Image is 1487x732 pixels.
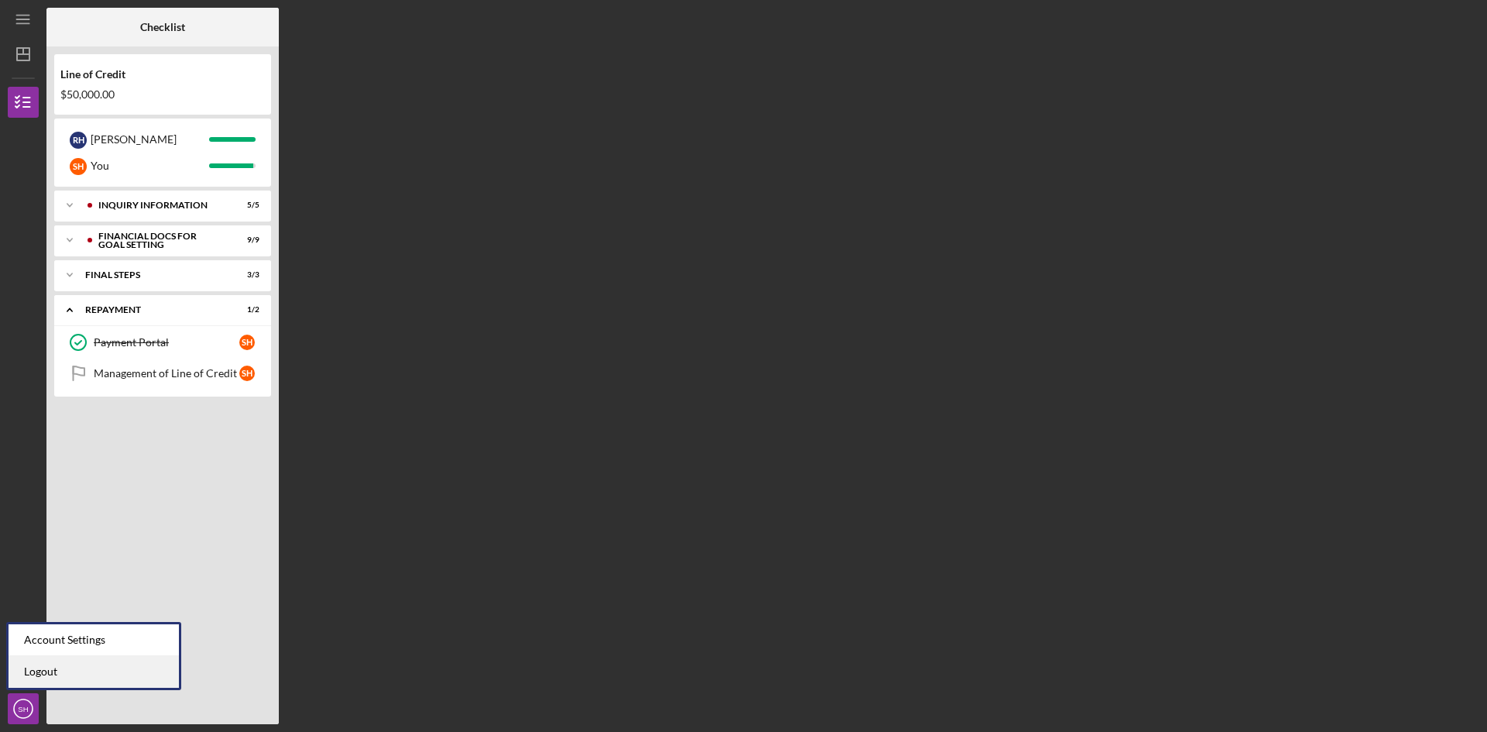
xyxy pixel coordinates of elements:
[232,305,259,314] div: 1 / 2
[85,270,221,280] div: FINAL STEPS
[9,656,179,688] a: Logout
[85,305,221,314] div: Repayment
[62,327,263,358] a: Payment PortalSH
[9,624,179,656] div: Account Settings
[140,21,185,33] b: Checklist
[232,270,259,280] div: 3 / 3
[60,88,265,101] div: $50,000.00
[94,336,239,349] div: Payment Portal
[94,367,239,380] div: Management of Line of Credit
[62,358,263,389] a: Management of Line of CreditSH
[239,366,255,381] div: S H
[98,232,221,249] div: Financial Docs for Goal Setting
[60,68,265,81] div: Line of Credit
[239,335,255,350] div: S H
[18,705,28,713] text: SH
[232,201,259,210] div: 5 / 5
[8,693,39,724] button: SH
[91,153,209,179] div: You
[70,158,87,175] div: S H
[232,235,259,245] div: 9 / 9
[98,201,221,210] div: INQUIRY INFORMATION
[70,132,87,149] div: R H
[91,126,209,153] div: [PERSON_NAME]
